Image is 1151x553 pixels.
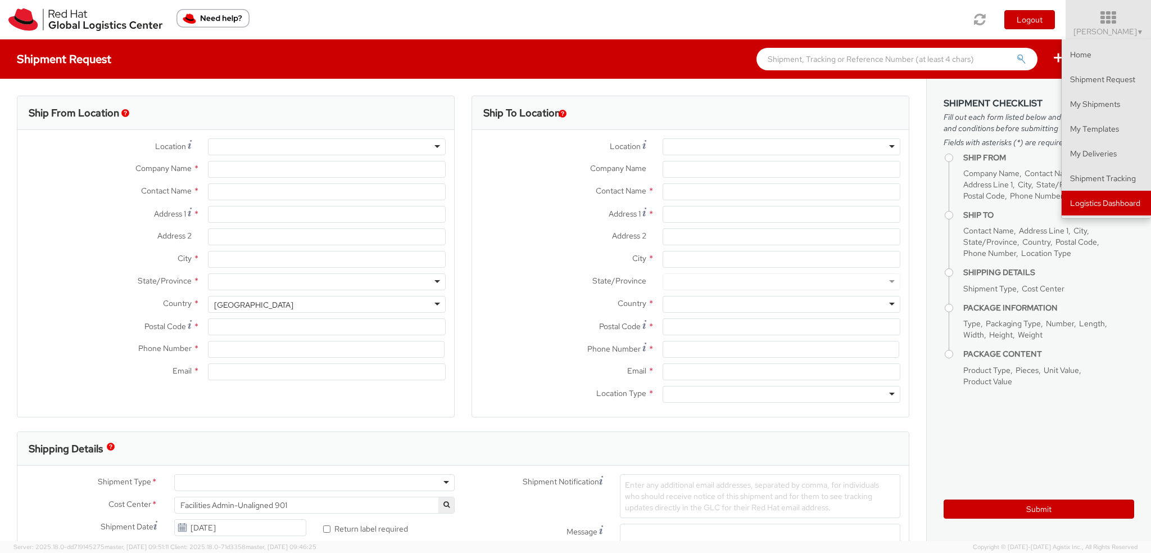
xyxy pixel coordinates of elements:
[632,253,646,263] span: City
[1025,168,1075,178] span: Contact Name
[612,231,646,241] span: Address 2
[17,53,111,65] h4: Shipment Request
[625,480,879,512] span: Enter any additional email addresses, separated by comma, for individuals who should receive noti...
[157,231,192,241] span: Address 2
[963,318,981,329] span: Type
[963,365,1010,375] span: Product Type
[29,443,103,455] h3: Shipping Details
[108,498,151,511] span: Cost Center
[135,163,192,173] span: Company Name
[1062,92,1151,116] a: My Shipments
[170,543,316,551] span: Client: 2025.18.0-71d3358
[29,107,119,119] h3: Ship From Location
[963,226,1014,236] span: Contact Name
[1062,42,1151,67] a: Home
[1062,166,1151,191] a: Shipment Tracking
[944,111,1134,134] span: Fill out each form listed below and agree to the terms and conditions before submitting
[1079,318,1105,329] span: Length
[944,500,1134,519] button: Submit
[944,137,1134,148] span: Fields with asterisks (*) are required
[1019,226,1068,236] span: Address Line 1
[567,527,597,537] span: Message
[1018,179,1031,190] span: City
[1016,365,1039,375] span: Pieces
[173,366,192,376] span: Email
[963,237,1017,247] span: State/Province
[144,321,186,331] span: Postal Code
[138,343,192,353] span: Phone Number
[1062,141,1151,166] a: My Deliveries
[587,344,641,354] span: Phone Number
[963,248,1016,258] span: Phone Number
[1036,179,1090,190] span: State/Province
[8,8,162,31] img: rh-logistics-00dfa346123c4ec078e1.svg
[963,350,1134,358] h4: Package Content
[523,476,599,488] span: Shipment Notification
[1021,248,1071,258] span: Location Type
[1018,330,1043,340] span: Weight
[610,141,641,151] span: Location
[986,318,1041,329] span: Packaging Type
[1137,28,1144,37] span: ▼
[627,366,646,376] span: Email
[599,321,641,331] span: Postal Code
[1073,26,1144,37] span: [PERSON_NAME]
[963,191,1005,201] span: Postal Code
[180,500,448,510] span: Facilities Admin-Unaligned 901
[590,163,646,173] span: Company Name
[973,543,1138,552] span: Copyright © [DATE]-[DATE] Agistix Inc., All Rights Reserved
[1044,365,1079,375] span: Unit Value
[1055,237,1097,247] span: Postal Code
[609,209,641,219] span: Address 1
[101,521,153,533] span: Shipment Date
[963,268,1134,277] h4: Shipping Details
[596,388,646,398] span: Location Type
[1046,318,1074,329] span: Number
[141,186,192,196] span: Contact Name
[483,107,560,119] h3: Ship To Location
[1062,116,1151,141] a: My Templates
[596,186,646,196] span: Contact Name
[944,98,1134,109] h3: Shipment Checklist
[323,521,410,534] label: Return label required
[1022,237,1050,247] span: Country
[1022,284,1064,294] span: Cost Center
[13,543,169,551] span: Server: 2025.18.0-dd719145275
[98,476,151,489] span: Shipment Type
[163,298,192,308] span: Country
[214,299,293,311] div: [GEOGRAPHIC_DATA]
[963,168,1019,178] span: Company Name
[963,376,1012,386] span: Product Value
[989,330,1013,340] span: Height
[246,543,316,551] span: master, [DATE] 09:46:25
[963,330,984,340] span: Width
[963,179,1013,190] span: Address Line 1
[154,209,186,219] span: Address 1
[138,276,192,286] span: State/Province
[1062,191,1151,215] a: Logistics Dashboard
[963,304,1134,312] h4: Package Information
[105,543,169,551] span: master, [DATE] 09:51:11
[1062,67,1151,92] a: Shipment Request
[1010,191,1063,201] span: Phone Number
[592,276,646,286] span: State/Province
[174,497,455,514] span: Facilities Admin-Unaligned 901
[155,141,186,151] span: Location
[1004,10,1055,29] button: Logout
[176,9,250,28] button: Need help?
[963,211,1134,219] h4: Ship To
[618,298,646,308] span: Country
[963,284,1017,294] span: Shipment Type
[323,525,330,533] input: Return label required
[756,48,1037,70] input: Shipment, Tracking or Reference Number (at least 4 chars)
[963,154,1134,162] h4: Ship From
[1073,226,1087,236] span: City
[178,253,192,263] span: City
